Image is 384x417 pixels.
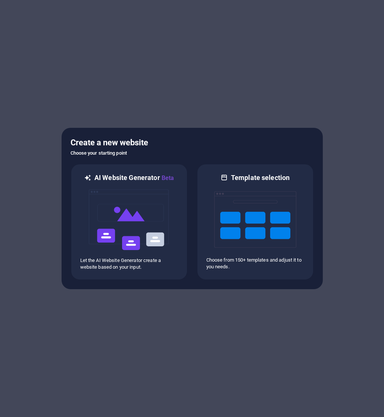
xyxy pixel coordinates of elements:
[80,257,178,271] p: Let the AI Website Generator create a website based on your input.
[206,257,304,270] p: Choose from 150+ templates and adjust it to you needs.
[71,164,188,280] div: AI Website GeneratorBetaaiLet the AI Website Generator create a website based on your input.
[71,137,314,149] h5: Create a new website
[197,164,314,280] div: Template selectionChoose from 150+ templates and adjust it to you needs.
[231,173,290,182] h6: Template selection
[94,173,174,183] h6: AI Website Generator
[71,149,314,158] h6: Choose your starting point
[88,183,170,257] img: ai
[160,174,174,181] span: Beta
